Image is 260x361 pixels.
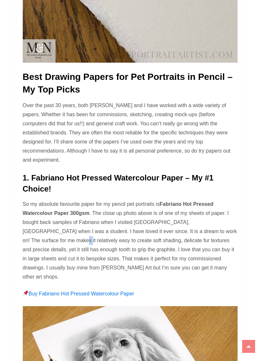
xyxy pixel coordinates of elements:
[70,210,90,216] strong: 300gsm
[23,201,214,216] strong: Fabriano Hot Pressed Watercolour Paper
[23,101,238,165] p: Over the past 30 years, both [PERSON_NAME] and I have worked with a wide variety of papers. Wheth...
[23,291,28,296] img: 📌
[23,173,214,193] strong: 1. Fabriano Hot Pressed Watercolour Paper – My #1 Choice!
[23,72,233,94] strong: Best Drawing Papers for Pet Portraits in Pencil – My Top Picks
[23,200,238,281] p: So my absolute favourite paper for my pencil pet portraits is . The close up photo above is of on...
[23,291,134,296] a: Buy Fabriano Hot Pressed Watercolour Paper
